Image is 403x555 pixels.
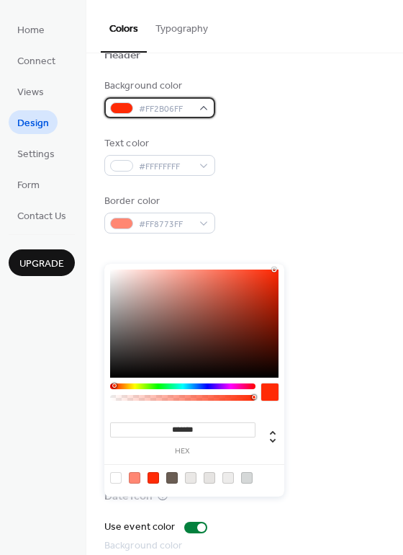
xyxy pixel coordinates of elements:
[9,249,75,276] button: Upgrade
[104,538,212,554] div: Background color
[9,172,48,196] a: Form
[9,48,64,72] a: Connect
[148,472,159,484] div: rgb(255, 43, 6)
[9,203,75,227] a: Contact Us
[104,489,153,505] div: Date Icon
[222,472,234,484] div: rgb(237, 236, 235)
[166,472,178,484] div: rgb(106, 93, 83)
[104,79,212,94] div: Background color
[241,472,253,484] div: rgb(213, 216, 216)
[17,178,40,193] span: Form
[9,79,53,103] a: Views
[139,159,192,174] span: #FFFFFFFF
[139,217,192,232] span: #FF8773FF
[17,116,49,131] span: Design
[9,141,63,165] a: Settings
[204,472,215,484] div: rgb(230, 228, 226)
[17,54,55,69] span: Connect
[9,17,53,41] a: Home
[110,448,255,456] label: hex
[104,48,141,63] div: Header
[17,147,55,162] span: Settings
[110,472,122,484] div: rgb(255, 255, 255)
[17,209,66,224] span: Contact Us
[185,472,196,484] div: rgb(234, 232, 230)
[19,257,64,272] span: Upgrade
[9,110,58,134] a: Design
[139,102,192,117] span: #FF2B06FF
[17,23,45,38] span: Home
[17,85,44,100] span: Views
[104,194,212,209] div: Border color
[104,520,176,535] div: Use event color
[129,472,140,484] div: rgb(255, 135, 115)
[104,136,212,151] div: Text color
